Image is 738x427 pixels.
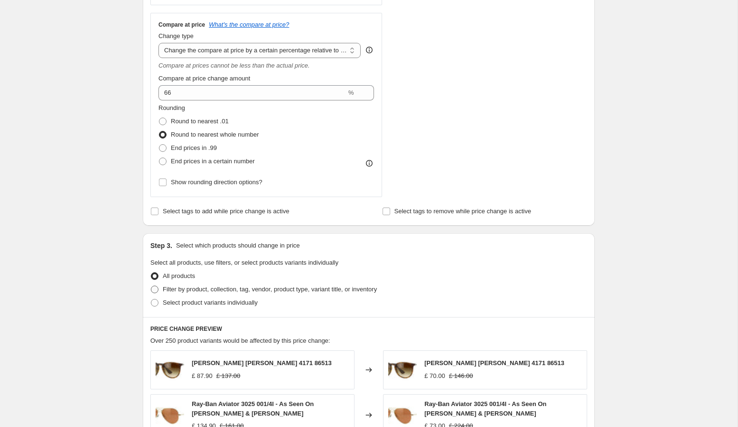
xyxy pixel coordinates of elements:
span: End prices in .99 [171,144,217,151]
span: £ 146.00 [449,372,473,379]
span: Select product variants individually [163,299,257,306]
span: Select all products, use filters, or select products variants individually [150,259,338,266]
span: Round to nearest .01 [171,118,228,125]
span: £ 70.00 [424,372,445,379]
p: Select which products should change in price [176,241,300,250]
span: Round to nearest whole number [171,131,259,138]
span: £ 87.90 [192,372,212,379]
div: help [364,45,374,55]
img: ray-ban-erika-4171-86513-hd-1_80x.jpg [388,356,417,384]
i: Compare at prices cannot be less than the actual price. [158,62,310,69]
span: Ray-Ban Aviator 3025 001/4I - As Seen On [PERSON_NAME] & [PERSON_NAME] [424,400,547,417]
span: Rounding [158,104,185,111]
span: Filter by product, collection, tag, vendor, product type, variant title, or inventory [163,286,377,293]
span: Over 250 product variants would be affected by this price change: [150,337,330,344]
span: All products [163,272,195,279]
span: Show rounding direction options? [171,179,262,186]
span: % [348,89,354,96]
span: [PERSON_NAME] [PERSON_NAME] 4171 86513 [192,359,332,367]
button: What's the compare at price? [209,21,289,28]
span: Select tags to remove while price change is active [394,208,531,215]
h3: Compare at price [158,21,205,29]
span: Ray-Ban Aviator 3025 001/4I - As Seen On [PERSON_NAME] & [PERSON_NAME] [192,400,314,417]
span: £ 137.00 [216,372,240,379]
input: 20 [158,85,346,100]
img: ray-ban-erika-4171-86513-hd-1_80x.jpg [156,356,184,384]
span: Compare at price change amount [158,75,250,82]
h2: Step 3. [150,241,172,250]
span: Change type [158,32,194,40]
span: End prices in a certain number [171,158,255,165]
h6: PRICE CHANGE PREVIEW [150,325,587,333]
span: [PERSON_NAME] [PERSON_NAME] 4171 86513 [424,359,564,367]
span: Select tags to add while price change is active [163,208,289,215]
